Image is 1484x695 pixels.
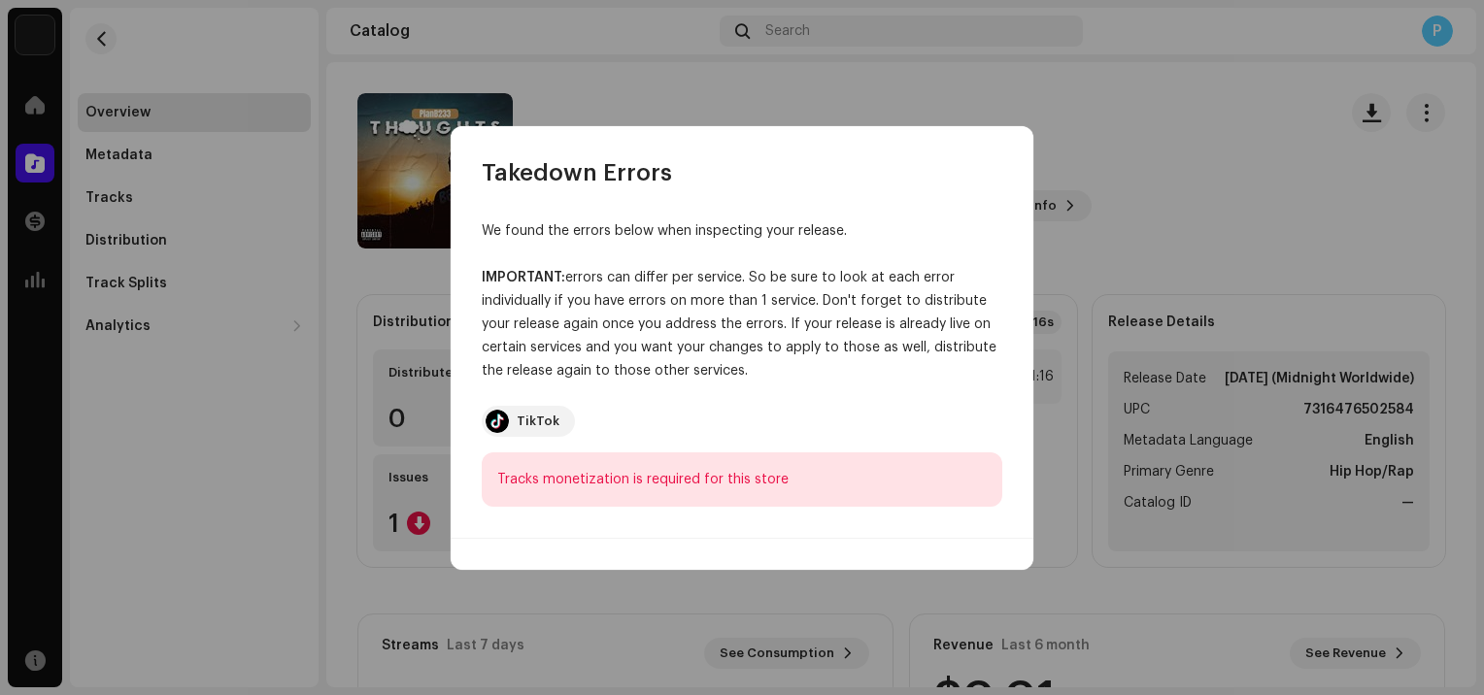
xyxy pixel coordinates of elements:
strong: IMPORTANT: [482,271,565,284]
div: Tracks monetization is required for this store [482,452,1002,507]
div: TikTok [517,414,559,429]
div: errors can differ per service. So be sure to look at each error individually if you have errors o... [482,266,1002,382]
div: We found the errors below when inspecting your release. [482,219,1002,243]
span: Takedown Errors [482,157,672,188]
